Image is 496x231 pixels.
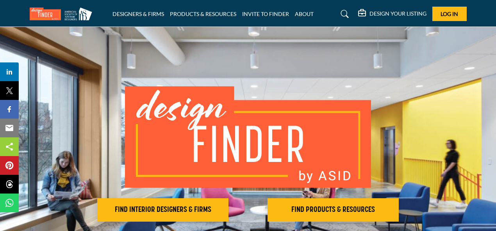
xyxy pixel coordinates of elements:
[170,11,236,17] a: PRODUCTS & RESOURCES
[333,8,354,20] a: Search
[358,9,426,19] div: DESIGN YOUR LISTING
[268,198,399,222] button: FIND PRODUCTS & RESOURCES
[295,11,314,17] a: ABOUT
[125,86,371,188] img: image
[432,7,467,21] button: Log In
[97,198,228,222] button: FIND INTERIOR DESIGNERS & FIRMS
[112,11,164,17] a: DESIGNERS & FIRMS
[369,10,426,17] h5: DESIGN YOUR LISTING
[100,205,226,215] h2: FIND INTERIOR DESIGNERS & FIRMS
[270,205,396,215] h2: FIND PRODUCTS & RESOURCES
[30,7,96,20] img: Site Logo
[242,11,289,17] a: INVITE TO FINDER
[441,11,458,17] span: Log In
